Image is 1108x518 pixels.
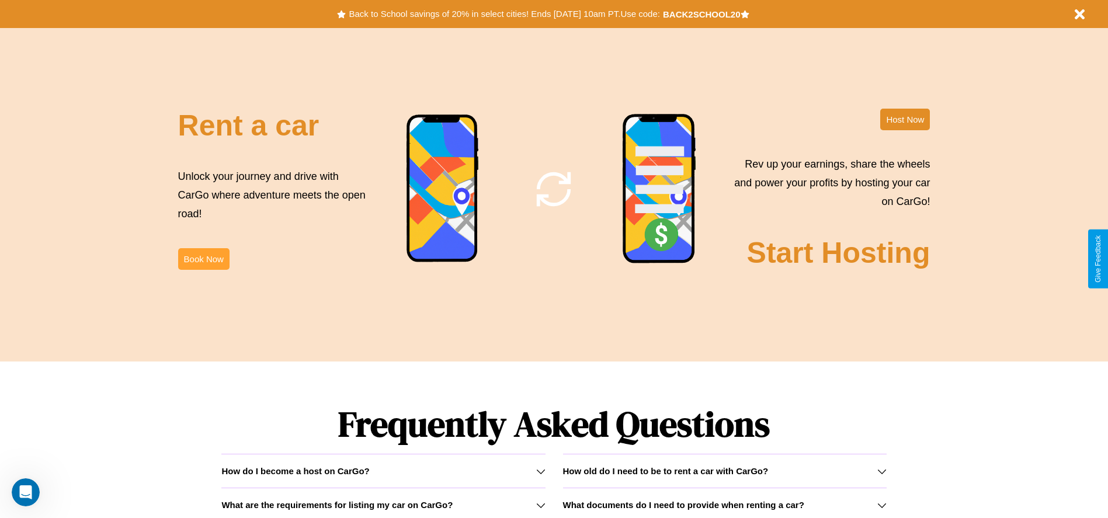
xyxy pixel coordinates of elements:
[880,109,930,130] button: Host Now
[178,248,230,270] button: Book Now
[563,466,769,476] h3: How old do I need to be to rent a car with CarGo?
[221,394,886,454] h1: Frequently Asked Questions
[563,500,804,510] h3: What documents do I need to provide when renting a car?
[178,109,319,142] h2: Rent a car
[663,9,741,19] b: BACK2SCHOOL20
[727,155,930,211] p: Rev up your earnings, share the wheels and power your profits by hosting your car on CarGo!
[221,500,453,510] h3: What are the requirements for listing my car on CarGo?
[1094,235,1102,283] div: Give Feedback
[346,6,662,22] button: Back to School savings of 20% in select cities! Ends [DATE] 10am PT.Use code:
[178,167,370,224] p: Unlock your journey and drive with CarGo where adventure meets the open road!
[747,236,930,270] h2: Start Hosting
[406,114,480,264] img: phone
[221,466,369,476] h3: How do I become a host on CarGo?
[622,113,697,265] img: phone
[12,478,40,506] iframe: Intercom live chat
